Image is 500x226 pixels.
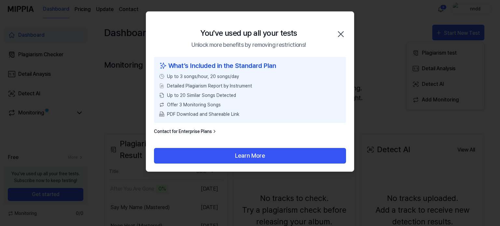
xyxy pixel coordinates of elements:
[159,61,167,71] img: sparkles icon
[191,40,306,49] div: Unlock more benefits by removing restrictions!
[159,112,164,117] img: PDF Download
[159,61,341,71] div: What’s Included in the Standard Plan
[167,83,252,89] span: Detailed Plagiarism Report by Instrument
[200,27,297,39] div: You've used up all your tests
[154,148,346,164] button: Learn More
[167,101,221,108] span: Offer 3 Monitoring Songs
[167,92,236,99] span: Up to 20 Similar Songs Detected
[159,83,164,88] img: File Select
[167,111,239,118] span: PDF Download and Shareable Link
[167,73,239,80] span: Up to 3 songs/hour, 20 songs/day
[154,128,217,135] a: Contact for Enterprise Plans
